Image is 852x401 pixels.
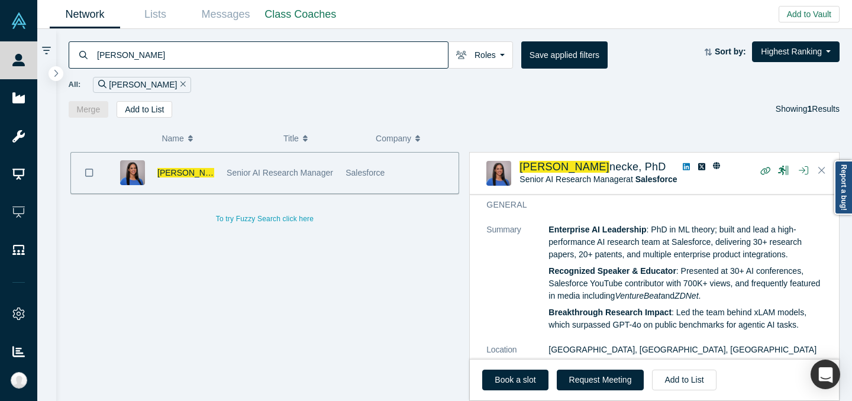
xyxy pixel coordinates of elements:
[71,153,108,193] button: Bookmark
[557,370,644,390] button: Request Meeting
[120,160,145,185] img: Shelby Heinecke, PhD's Profile Image
[157,168,225,177] span: [PERSON_NAME]
[482,370,548,390] a: Book a slot
[808,104,840,114] span: Results
[519,161,609,173] span: [PERSON_NAME]
[486,344,548,368] dt: Location
[93,77,191,93] div: [PERSON_NAME]
[834,160,852,215] a: Report a bug!
[548,308,672,317] strong: Breakthrough Research Impact
[548,344,822,356] dd: [GEOGRAPHIC_DATA], [GEOGRAPHIC_DATA], [GEOGRAPHIC_DATA]
[261,1,340,28] a: Class Coaches
[486,224,548,344] dt: Summary
[635,174,677,184] a: Salesforce
[776,101,840,118] div: Showing
[11,12,27,29] img: Alchemist Vault Logo
[813,161,831,180] button: Close
[779,6,840,22] button: Add to Vault
[548,265,822,302] p: : Presented at 30+ AI conferences, Salesforce YouTube contributor with 700K+ views, and frequentl...
[609,161,666,173] span: necke, PhD
[96,41,448,69] input: Search by name, title, company, summary, expertise, investment criteria or topics of focus
[162,126,183,151] span: Name
[376,126,411,151] span: Company
[752,41,840,62] button: Highest Ranking
[548,224,822,261] p: : PhD in ML theory; built and lead a high-performance AI research team at Salesforce, delivering ...
[519,174,677,184] span: Senior AI Research Manager at
[208,211,322,227] button: To try Fuzzy Search click here
[191,1,261,28] a: Messages
[486,199,806,211] h3: General
[674,291,698,300] em: ZDNet
[521,41,608,69] button: Save applied filters
[157,168,269,177] a: [PERSON_NAME]
[120,1,191,28] a: Lists
[615,291,660,300] em: VentureBeat
[162,126,271,151] button: Name
[519,161,666,173] a: [PERSON_NAME]necke, PhD
[346,168,385,177] span: Salesforce
[283,126,299,151] span: Title
[11,372,27,389] img: Ally Hoang's Account
[177,78,186,92] button: Remove Filter
[652,370,716,390] button: Add to List
[808,104,812,114] strong: 1
[376,126,456,151] button: Company
[50,1,120,28] a: Network
[69,79,81,90] span: All:
[486,161,511,186] img: Shelby Heinecke, PhD's Profile Image
[448,41,513,69] button: Roles
[548,266,676,276] strong: Recognized Speaker & Educator
[548,306,822,331] p: : Led the team behind xLAM models, which surpassed GPT-4o on public benchmarks for agentic AI tasks.
[715,47,746,56] strong: Sort by:
[283,126,363,151] button: Title
[117,101,172,118] button: Add to List
[548,225,646,234] strong: Enterprise AI Leadership
[69,101,109,118] button: Merge
[227,168,333,177] span: Senior AI Research Manager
